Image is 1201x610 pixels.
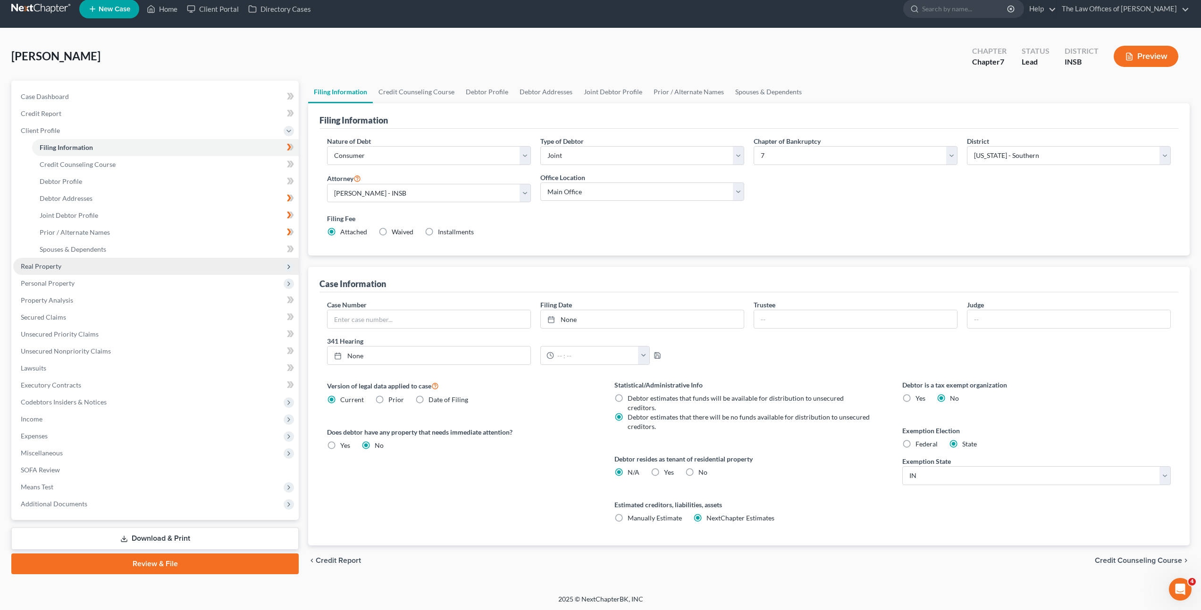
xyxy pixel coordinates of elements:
span: 4 [1188,578,1196,585]
span: Property Analysis [21,296,73,304]
a: The Law Offices of [PERSON_NAME] [1057,0,1189,17]
label: Attorney [327,173,361,184]
span: Debtor estimates that there will be no funds available for distribution to unsecured creditors. [628,413,870,430]
span: Debtor Profile [40,177,82,185]
span: No [950,394,959,402]
div: Filing Information [319,115,388,126]
a: Joint Debtor Profile [32,207,299,224]
label: Debtor resides as tenant of residential property [614,454,883,464]
input: Enter case number... [328,310,530,328]
a: Secured Claims [13,309,299,326]
span: Yes [915,394,925,402]
button: Credit Counseling Course chevron_right [1095,557,1190,564]
span: Spouses & Dependents [40,245,106,253]
span: N/A [628,468,639,476]
span: Waived [392,228,413,236]
a: Case Dashboard [13,88,299,105]
a: Joint Debtor Profile [578,81,648,103]
a: Debtor Addresses [32,190,299,207]
span: Credit Counseling Course [1095,557,1182,564]
span: Unsecured Nonpriority Claims [21,347,111,355]
span: Debtor Addresses [40,194,92,202]
span: Case Dashboard [21,92,69,100]
label: Debtor is a tax exempt organization [902,380,1171,390]
label: Judge [967,300,984,310]
input: -- [754,310,957,328]
a: Client Portal [182,0,244,17]
span: [PERSON_NAME] [11,49,101,63]
a: Unsecured Nonpriority Claims [13,343,299,360]
span: Date of Filing [428,396,468,404]
a: Property Analysis [13,292,299,309]
label: Filing Date [540,300,572,310]
span: Real Property [21,262,61,270]
span: Credit Report [21,109,61,117]
span: Joint Debtor Profile [40,211,98,219]
a: Prior / Alternate Names [648,81,730,103]
label: Trustee [754,300,775,310]
iframe: Intercom live chat [1169,578,1192,601]
span: Miscellaneous [21,449,63,457]
div: Chapter [972,57,1007,67]
span: Current [340,396,364,404]
a: Debtor Profile [32,173,299,190]
span: NextChapter Estimates [706,514,774,522]
label: Case Number [327,300,367,310]
a: Help [1025,0,1056,17]
div: Status [1022,46,1050,57]
a: Executory Contracts [13,377,299,394]
span: Executory Contracts [21,381,81,389]
input: -- : -- [554,346,638,364]
span: State [962,440,977,448]
label: Exemption Election [902,426,1171,436]
a: Debtor Profile [460,81,514,103]
div: Chapter [972,46,1007,57]
span: No [698,468,707,476]
span: Manually Estimate [628,514,682,522]
span: Prior / Alternate Names [40,228,110,236]
span: Income [21,415,42,423]
a: Filing Information [32,139,299,156]
input: -- [967,310,1170,328]
label: District [967,136,989,146]
label: 341 Hearing [322,336,749,346]
label: Chapter of Bankruptcy [754,136,821,146]
a: Credit Counseling Course [373,81,460,103]
label: Version of legal data applied to case [327,380,596,391]
button: Preview [1114,46,1178,67]
span: Codebtors Insiders & Notices [21,398,107,406]
span: Attached [340,228,367,236]
label: Filing Fee [327,214,1171,223]
span: Client Profile [21,126,60,134]
span: Lawsuits [21,364,46,372]
span: Yes [340,441,350,449]
label: Statistical/Administrative Info [614,380,883,390]
a: Filing Information [308,81,373,103]
label: Estimated creditors, liabilities, assets [614,500,883,510]
a: Spouses & Dependents [32,241,299,258]
span: Personal Property [21,279,75,287]
label: Nature of Debt [327,136,371,146]
a: Home [142,0,182,17]
span: Filing Information [40,143,93,151]
div: District [1065,46,1099,57]
a: Prior / Alternate Names [32,224,299,241]
div: Case Information [319,278,386,289]
div: Lead [1022,57,1050,67]
span: Unsecured Priority Claims [21,330,99,338]
a: SOFA Review [13,462,299,478]
label: Office Location [540,173,585,182]
label: Type of Debtor [540,136,584,146]
span: No [375,441,384,449]
a: Credit Report [13,105,299,122]
span: SOFA Review [21,466,60,474]
i: chevron_left [308,557,316,564]
span: 7 [1000,57,1004,66]
span: Credit Counseling Course [40,160,116,168]
a: Lawsuits [13,360,299,377]
a: Review & File [11,553,299,574]
span: New Case [99,6,130,13]
a: Download & Print [11,528,299,550]
span: Credit Report [316,557,361,564]
span: Additional Documents [21,500,87,508]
